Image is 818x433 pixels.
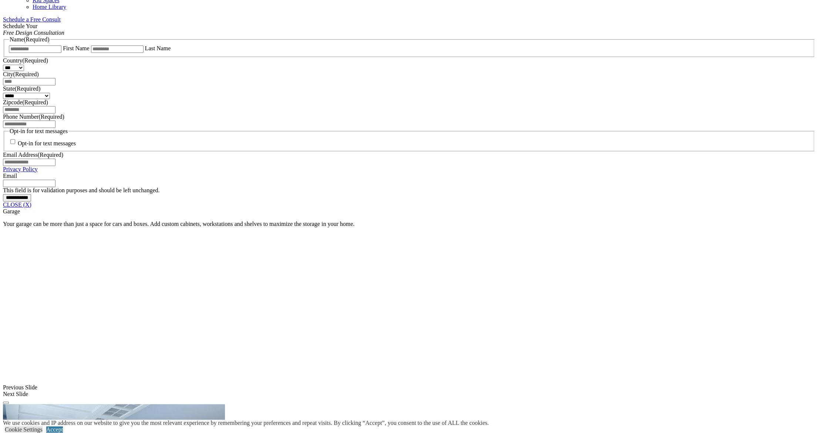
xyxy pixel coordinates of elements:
span: Schedule Your [3,23,64,36]
label: Zipcode [3,99,48,105]
span: (Required) [38,152,63,158]
a: Home Library [33,4,66,10]
legend: Name [9,36,50,43]
label: Email [3,173,17,179]
label: State [3,85,40,92]
div: This field is for validation purposes and should be left unchanged. [3,187,815,194]
div: We use cookies and IP address on our website to give you the most relevant experience by remember... [3,420,489,426]
a: CLOSE (X) [3,202,31,208]
legend: Opt-in for text messages [9,128,68,135]
span: (Required) [22,57,48,64]
label: First Name [63,45,90,51]
a: Privacy Policy [3,166,38,172]
a: Cookie Settings [5,426,43,433]
a: Schedule a Free Consult (opens a dropdown menu) [3,16,61,23]
span: (Required) [13,71,39,77]
span: (Required) [22,99,48,105]
label: City [3,71,39,77]
label: Phone Number [3,114,64,120]
a: Accept [46,426,63,433]
em: Free Design Consultation [3,30,64,36]
button: Click here to pause slide show [3,402,9,404]
div: Previous Slide [3,384,815,391]
label: Opt-in for text messages [18,141,76,147]
span: (Required) [15,85,40,92]
div: Next Slide [3,391,815,398]
span: (Required) [38,114,64,120]
label: Last Name [145,45,171,51]
span: Garage [3,208,20,214]
p: Your garage can be more than just a space for cars and boxes. Add custom cabinets, workstations a... [3,221,815,227]
label: Country [3,57,48,64]
span: (Required) [24,36,49,43]
label: Email Address [3,152,63,158]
